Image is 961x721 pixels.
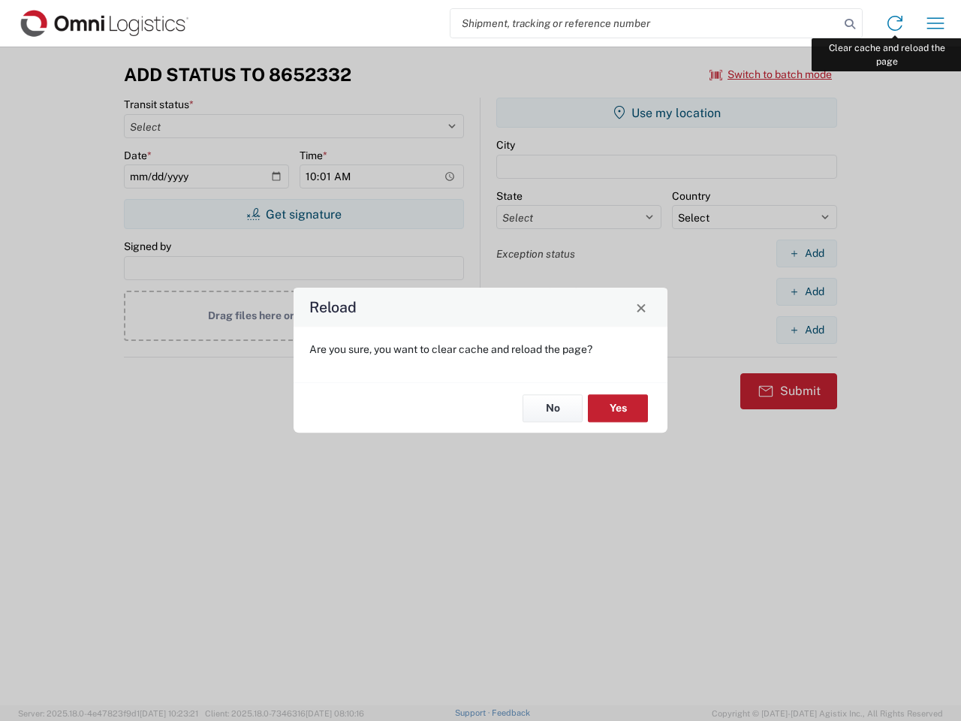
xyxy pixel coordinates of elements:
p: Are you sure, you want to clear cache and reload the page? [309,342,652,356]
button: No [523,394,583,422]
button: Yes [588,394,648,422]
button: Close [631,297,652,318]
input: Shipment, tracking or reference number [450,9,839,38]
h4: Reload [309,297,357,318]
